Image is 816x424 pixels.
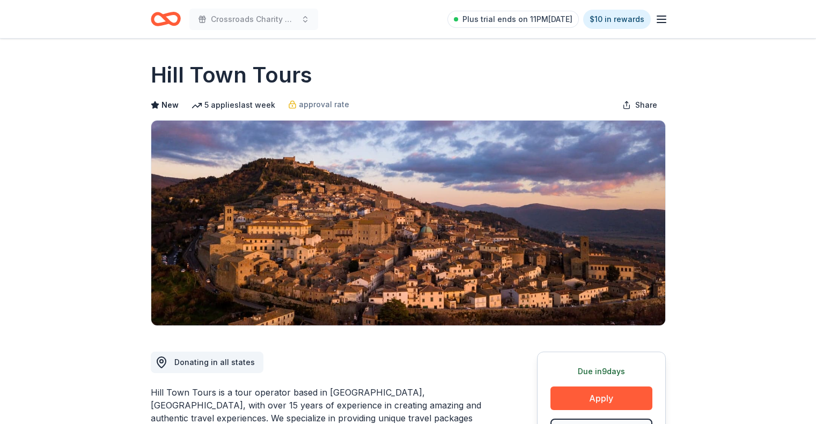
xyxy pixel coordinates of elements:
button: Crossroads Charity Golf Tournament [189,9,318,30]
a: Plus trial ends on 11PM[DATE] [447,11,579,28]
span: Plus trial ends on 11PM[DATE] [462,13,572,26]
span: New [161,99,179,111]
button: Share [614,94,666,116]
span: Donating in all states [174,358,255,367]
a: $10 in rewards [583,10,651,29]
button: Apply [550,386,652,410]
span: approval rate [299,98,349,111]
span: Share [635,99,657,111]
div: Due in 9 days [550,365,652,378]
img: Image for Hill Town Tours [151,121,665,325]
a: Home [151,6,181,32]
a: approval rate [288,98,349,111]
span: Crossroads Charity Golf Tournament [211,13,297,26]
div: 5 applies last week [192,99,275,111]
h1: Hill Town Tours [151,60,312,90]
